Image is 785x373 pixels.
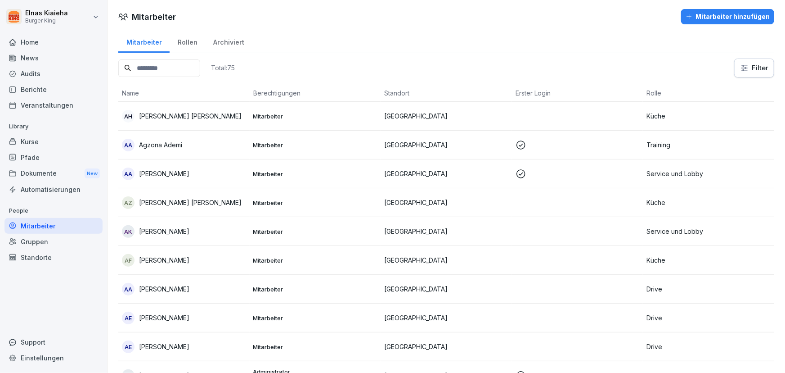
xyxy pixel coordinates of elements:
[253,256,377,264] p: Mitarbeiter
[4,350,103,366] a: Einstellungen
[253,314,377,322] p: Mitarbeiter
[253,343,377,351] p: Mitarbeiter
[253,285,377,293] p: Mitarbeiter
[4,150,103,165] a: Pfade
[139,255,189,265] p: [PERSON_NAME]
[686,12,770,22] div: Mitarbeiter hinzufügen
[384,198,508,207] p: [GEOGRAPHIC_DATA]
[139,284,189,294] p: [PERSON_NAME]
[122,283,135,296] div: AA
[170,30,205,53] a: Rollen
[4,134,103,150] a: Kurse
[512,85,643,102] th: Erster Login
[384,140,508,150] p: [GEOGRAPHIC_DATA]
[122,196,135,209] div: AZ
[4,204,103,218] p: People
[646,198,771,207] p: Küche
[4,119,103,134] p: Library
[384,169,508,178] p: [GEOGRAPHIC_DATA]
[646,227,771,236] p: Service und Lobby
[384,284,508,294] p: [GEOGRAPHIC_DATA]
[643,85,774,102] th: Rolle
[646,284,771,294] p: Drive
[646,111,771,121] p: Küche
[253,112,377,120] p: Mitarbeiter
[139,313,189,323] p: [PERSON_NAME]
[122,139,135,151] div: AA
[4,82,103,97] a: Berichte
[4,66,103,82] a: Audits
[4,165,103,182] a: DokumenteNew
[646,255,771,265] p: Küche
[118,30,170,53] a: Mitarbeiter
[4,234,103,250] a: Gruppen
[384,342,508,351] p: [GEOGRAPHIC_DATA]
[122,341,135,353] div: AE
[253,199,377,207] p: Mitarbeiter
[122,110,135,123] div: AH
[122,168,135,180] div: AA
[384,255,508,265] p: [GEOGRAPHIC_DATA]
[646,169,771,178] p: Service und Lobby
[122,254,135,267] div: AF
[25,18,68,24] p: Burger King
[139,342,189,351] p: [PERSON_NAME]
[4,165,103,182] div: Dokumente
[139,227,189,236] p: [PERSON_NAME]
[250,85,381,102] th: Berechtigungen
[384,227,508,236] p: [GEOGRAPHIC_DATA]
[122,312,135,324] div: AE
[139,198,242,207] p: [PERSON_NAME] [PERSON_NAME]
[4,250,103,265] a: Standorte
[139,111,242,121] p: [PERSON_NAME] [PERSON_NAME]
[381,85,512,102] th: Standort
[681,9,774,24] button: Mitarbeiter hinzufügen
[4,34,103,50] a: Home
[740,64,768,73] div: Filter
[118,85,250,102] th: Name
[4,97,103,113] a: Veranstaltungen
[122,225,135,238] div: AK
[132,11,176,23] h1: Mitarbeiter
[139,140,182,150] p: Agzona Ademi
[4,50,103,66] a: News
[4,182,103,197] a: Automatisierungen
[735,59,774,77] button: Filter
[646,313,771,323] p: Drive
[211,64,235,72] p: Total: 75
[253,141,377,149] p: Mitarbeiter
[4,218,103,234] a: Mitarbeiter
[85,168,100,179] div: New
[384,313,508,323] p: [GEOGRAPHIC_DATA]
[384,111,508,121] p: [GEOGRAPHIC_DATA]
[205,30,252,53] a: Archiviert
[646,140,771,150] p: Training
[4,334,103,350] div: Support
[139,169,189,178] p: [PERSON_NAME]
[253,170,377,178] p: Mitarbeiter
[253,227,377,236] p: Mitarbeiter
[646,342,771,351] p: Drive
[25,9,68,17] p: Elnas Kiaieha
